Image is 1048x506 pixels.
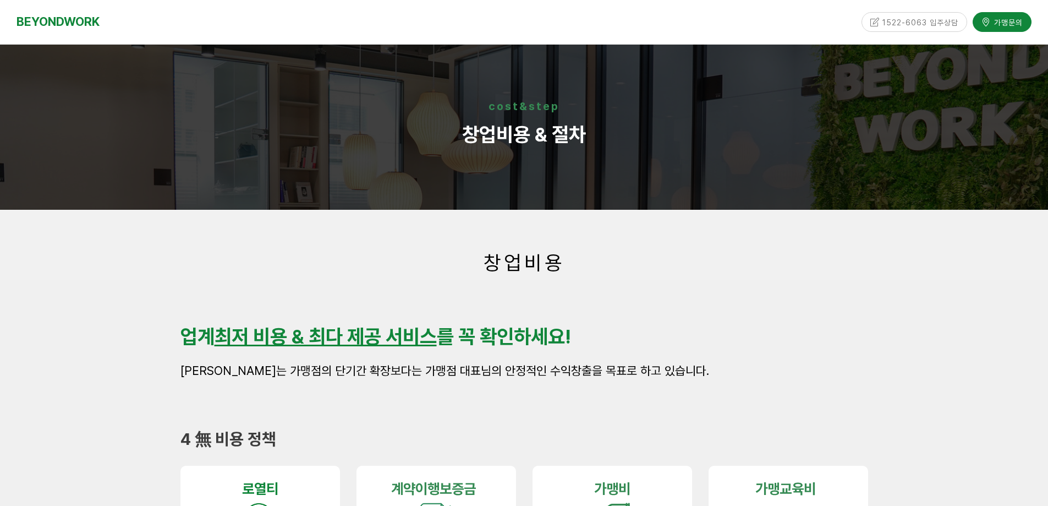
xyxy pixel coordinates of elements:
a: 가맹문의 [973,12,1031,31]
span: 4 無 비용 정책 [180,429,276,449]
strong: 티 [266,480,278,497]
strong: 가맹교육비 [755,480,816,497]
span: [PERSON_NAME]는 가맹점의 단기간 확장보다는 가맹점 대표님의 안정적인 수익창출을 목표로 하고 있습니다. [180,363,709,378]
u: 최저 비용 & 최다 제공 서비스 [215,325,437,349]
strong: 로열 [242,480,266,497]
strong: step [529,100,559,113]
strong: 보증금 [440,480,476,497]
strong: cost [489,100,519,113]
a: BEYONDWORK [17,12,100,32]
strong: 가맹비 [594,480,630,497]
span: 창업비용 [484,251,565,275]
span: 업계 를 꼭 확인하세요! [180,325,571,349]
strong: 계약이행 [391,480,440,497]
span: & [519,100,529,113]
span: 가맹문의 [991,17,1023,28]
strong: 창업비용 & 절차 [462,123,586,146]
